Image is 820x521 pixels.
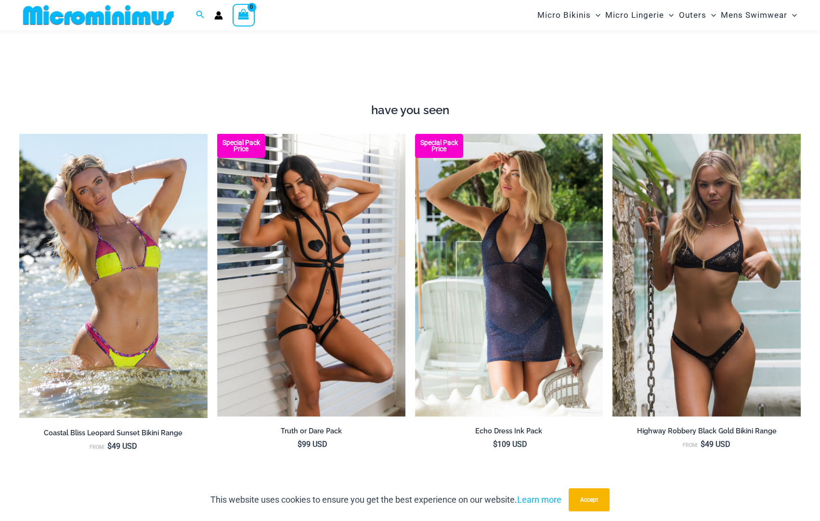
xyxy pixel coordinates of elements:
h2: Highway Robbery Black Gold Bikini Range [612,427,801,436]
a: Echo Ink 5671 Dress 682 Thong 07 Echo Ink 5671 Dress 682 Thong 08Echo Ink 5671 Dress 682 Thong 08 [415,134,603,416]
a: Learn more [517,495,561,505]
a: Coastal Bliss Leopard Sunset 3171 Tri Top 4371 Thong Bikini 06Coastal Bliss Leopard Sunset 3171 T... [19,134,208,418]
span: From: [90,444,105,450]
a: Account icon link [214,11,223,20]
a: View Shopping Cart, empty [233,4,255,26]
img: Coastal Bliss Leopard Sunset 3171 Tri Top 4371 Thong Bikini 06 [19,134,208,418]
span: $ [298,440,302,449]
bdi: 49 USD [107,442,137,451]
b: Special Pack Price [415,140,463,152]
a: Highway Robbery Black Gold Bikini Range [612,427,801,439]
img: MM SHOP LOGO FLAT [19,4,178,26]
a: Coastal Bliss Leopard Sunset Bikini Range [19,429,208,441]
a: Mens SwimwearMenu ToggleMenu Toggle [718,3,799,27]
span: Menu Toggle [664,3,674,27]
span: $ [493,440,497,449]
a: Micro BikinisMenu ToggleMenu Toggle [535,3,603,27]
a: Truth or Dare Pack [217,427,405,439]
bdi: 99 USD [298,440,327,449]
span: Micro Lingerie [605,3,664,27]
h2: Coastal Bliss Leopard Sunset Bikini Range [19,429,208,438]
span: Micro Bikinis [537,3,591,27]
span: $ [701,440,705,449]
a: Highway Robbery Black Gold 359 Clip Top 439 Clip Bottom 01v2Highway Robbery Black Gold 359 Clip T... [612,134,801,416]
b: Special Pack Price [217,140,265,152]
a: Micro LingerieMenu ToggleMenu Toggle [603,3,676,27]
span: Menu Toggle [787,3,797,27]
span: From: [683,442,698,448]
img: Highway Robbery Black Gold 359 Clip Top 439 Clip Bottom 01v2 [612,134,801,416]
a: Search icon link [196,9,205,21]
span: $ [107,442,112,451]
span: Menu Toggle [706,3,716,27]
span: Mens Swimwear [721,3,787,27]
img: Truth or Dare Black 1905 Bodysuit 611 Micro 07 [217,134,405,416]
h4: have you seen [19,104,801,117]
bdi: 109 USD [493,440,527,449]
nav: Site Navigation [534,1,801,29]
a: Echo Dress Ink Pack [415,427,603,439]
h2: Truth or Dare Pack [217,427,405,436]
h2: Echo Dress Ink Pack [415,427,603,436]
span: Outers [679,3,706,27]
bdi: 49 USD [701,440,730,449]
iframe: TrustedSite Certified [26,26,794,98]
a: OutersMenu ToggleMenu Toggle [677,3,718,27]
img: Echo Ink 5671 Dress 682 Thong 07 [415,134,603,416]
button: Accept [569,488,610,511]
p: This website uses cookies to ensure you get the best experience on our website. [210,493,561,507]
a: Truth or Dare Black 1905 Bodysuit 611 Micro 07 Truth or Dare Black 1905 Bodysuit 611 Micro 06Trut... [217,134,405,416]
span: Menu Toggle [591,3,600,27]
